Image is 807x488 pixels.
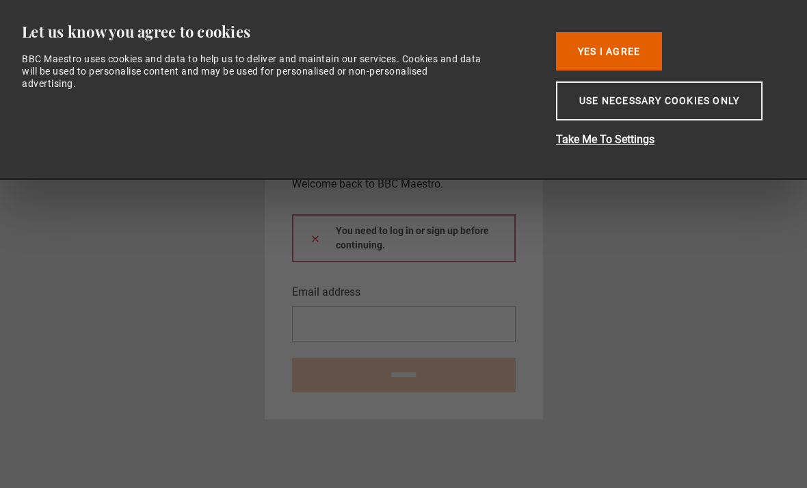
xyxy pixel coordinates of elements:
[556,32,662,70] button: Yes I Agree
[556,81,763,120] button: Use necessary cookies only
[292,214,516,262] div: You need to log in or sign up before continuing.
[22,22,535,42] div: Let us know you agree to cookies
[292,284,360,300] label: Email address
[22,53,484,90] div: BBC Maestro uses cookies and data to help us to deliver and maintain our services. Cookies and da...
[556,131,775,148] button: Take Me To Settings
[292,176,516,192] p: Welcome back to BBC Maestro.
